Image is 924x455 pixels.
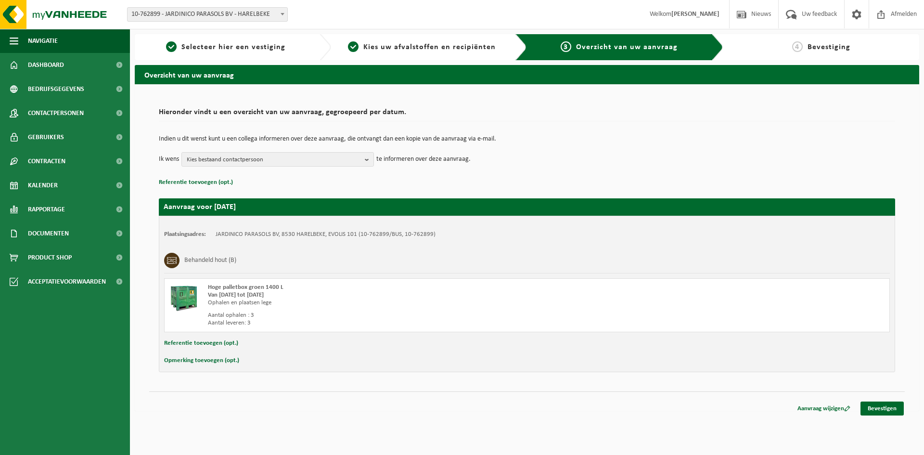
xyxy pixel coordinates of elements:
[181,43,285,51] span: Selecteer hier een vestiging
[159,108,895,121] h2: Hieronder vindt u een overzicht van uw aanvraag, gegroepeerd per datum.
[127,7,288,22] span: 10-762899 - JARDINICO PARASOLS BV - HARELBEKE
[28,125,64,149] span: Gebruikers
[164,354,239,367] button: Opmerking toevoegen (opt.)
[28,149,65,173] span: Contracten
[28,173,58,197] span: Kalender
[28,246,72,270] span: Product Shop
[790,402,858,416] a: Aanvraag wijzigen
[208,312,565,319] div: Aantal ophalen : 3
[216,231,436,238] td: JARDINICO PARASOLS BV, 8530 HARELBEKE, EVOLIS 101 (10-762899/BUS, 10-762899)
[208,299,565,307] div: Ophalen en plaatsen lege
[159,152,179,167] p: Ik wens
[208,284,283,290] span: Hoge palletbox groen 1400 L
[166,41,177,52] span: 1
[135,65,919,84] h2: Overzicht van uw aanvraag
[159,136,895,143] p: Indien u dit wenst kunt u een collega informeren over deze aanvraag, die ontvangt dan een kopie v...
[28,53,64,77] span: Dashboard
[208,319,565,327] div: Aantal leveren: 3
[164,337,238,350] button: Referentie toevoegen (opt.)
[184,253,236,268] h3: Behandeld hout (B)
[169,284,198,312] img: PB-HB-1400-HPE-GN-01.png
[28,29,58,53] span: Navigatie
[28,77,84,101] span: Bedrijfsgegevens
[140,41,312,53] a: 1Selecteer hier een vestiging
[164,203,236,211] strong: Aanvraag voor [DATE]
[208,292,264,298] strong: Van [DATE] tot [DATE]
[181,152,374,167] button: Kies bestaand contactpersoon
[28,197,65,221] span: Rapportage
[336,41,508,53] a: 2Kies uw afvalstoffen en recipiënten
[860,402,904,416] a: Bevestigen
[28,270,106,294] span: Acceptatievoorwaarden
[159,176,233,189] button: Referentie toevoegen (opt.)
[576,43,678,51] span: Overzicht van uw aanvraag
[808,43,850,51] span: Bevestiging
[187,153,361,167] span: Kies bestaand contactpersoon
[376,152,471,167] p: te informeren over deze aanvraag.
[28,101,84,125] span: Contactpersonen
[671,11,719,18] strong: [PERSON_NAME]
[164,231,206,237] strong: Plaatsingsadres:
[348,41,359,52] span: 2
[128,8,287,21] span: 10-762899 - JARDINICO PARASOLS BV - HARELBEKE
[363,43,496,51] span: Kies uw afvalstoffen en recipiënten
[28,221,69,246] span: Documenten
[561,41,571,52] span: 3
[792,41,803,52] span: 4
